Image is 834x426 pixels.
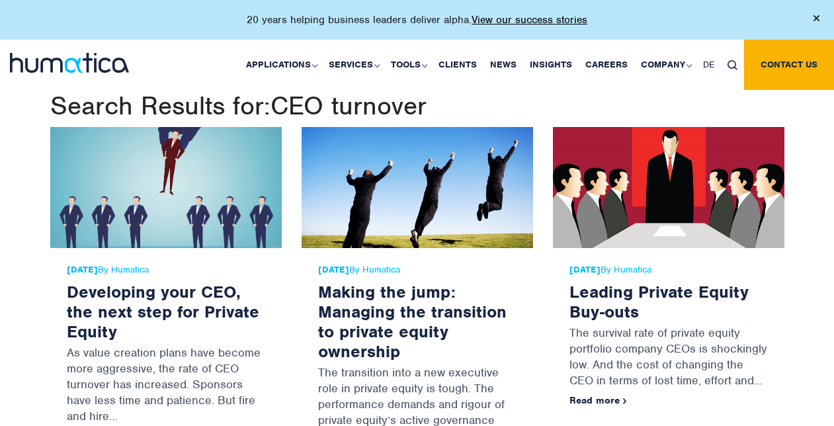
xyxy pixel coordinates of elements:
a: Applications [239,40,322,90]
strong: [DATE] [569,264,601,275]
a: Making the jump: Managing the transition to private equity ownership [318,281,507,362]
a: Company [634,40,696,90]
a: News [483,40,523,90]
img: logo [10,53,129,73]
img: Making the jump: Managing the transition to private equity ownership [302,127,533,248]
img: search_icon [728,60,737,70]
a: Services [322,40,384,90]
span: By Humatica [318,265,517,275]
a: Insights [523,40,579,90]
a: Contact us [744,40,834,90]
img: Leading Private Equity Buy-outs [553,127,784,248]
span: DE [703,59,714,70]
span: By Humatica [569,265,768,275]
strong: [DATE] [318,264,349,275]
a: DE [696,40,721,90]
a: Read more [569,394,627,406]
img: Developing your CEO, the next step for Private Equity [50,127,282,248]
a: Careers [579,40,634,90]
a: Tools [384,40,432,90]
span: By Humatica [67,265,265,275]
a: Clients [432,40,483,90]
h1: Search Results for: [50,90,784,122]
a: Developing your CEO, the next step for Private Equity [67,281,259,342]
span: CEO turnover [271,90,427,122]
img: arrowicon [623,398,627,404]
p: 20 years helping business leaders deliver alpha. [247,13,587,26]
a: Leading Private Equity Buy-outs [569,281,749,322]
strong: [DATE] [67,264,98,275]
a: View our success stories [472,13,587,26]
p: The survival rate of private equity portfolio company CEOs is shockingly low. And the cost of cha... [569,321,768,395]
